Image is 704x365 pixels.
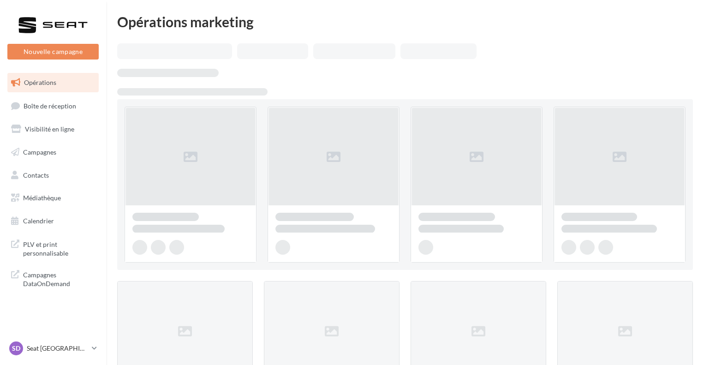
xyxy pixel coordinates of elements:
[25,125,74,133] span: Visibilité en ligne
[6,73,101,92] a: Opérations
[23,238,95,258] span: PLV et print personnalisable
[6,166,101,185] a: Contacts
[6,143,101,162] a: Campagnes
[23,148,56,156] span: Campagnes
[6,188,101,208] a: Médiathèque
[6,96,101,116] a: Boîte de réception
[23,171,49,179] span: Contacts
[117,15,693,29] div: Opérations marketing
[27,344,88,353] p: Seat [GEOGRAPHIC_DATA]
[6,265,101,292] a: Campagnes DataOnDemand
[24,78,56,86] span: Opérations
[24,102,76,109] span: Boîte de réception
[23,194,61,202] span: Médiathèque
[6,120,101,139] a: Visibilité en ligne
[7,44,99,60] button: Nouvelle campagne
[6,211,101,231] a: Calendrier
[12,344,20,353] span: SD
[23,217,54,225] span: Calendrier
[23,269,95,288] span: Campagnes DataOnDemand
[7,340,99,357] a: SD Seat [GEOGRAPHIC_DATA]
[6,234,101,262] a: PLV et print personnalisable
